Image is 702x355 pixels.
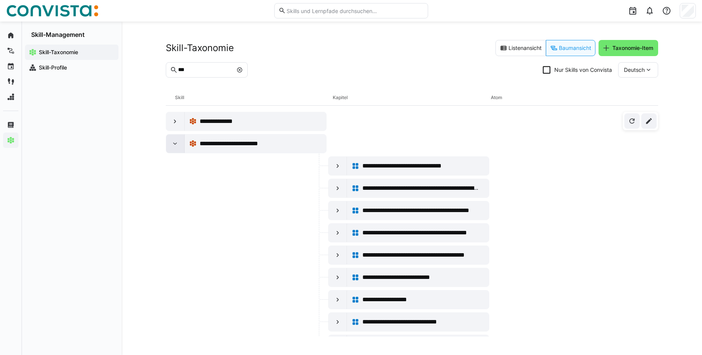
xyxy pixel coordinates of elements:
[546,40,595,56] eds-button-option: Baumansicht
[333,90,491,105] div: Kapitel
[491,90,649,105] div: Atom
[624,66,645,74] span: Deutsch
[599,40,658,56] button: Taxonomie-Item
[543,66,612,74] eds-checkbox: Nur Skills von Convista
[286,7,424,14] input: Skills und Lernpfade durchsuchen…
[611,44,654,52] span: Taxonomie-Item
[166,42,234,54] h2: Skill-Taxonomie
[175,90,333,105] div: Skill
[495,40,546,56] eds-button-option: Listenansicht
